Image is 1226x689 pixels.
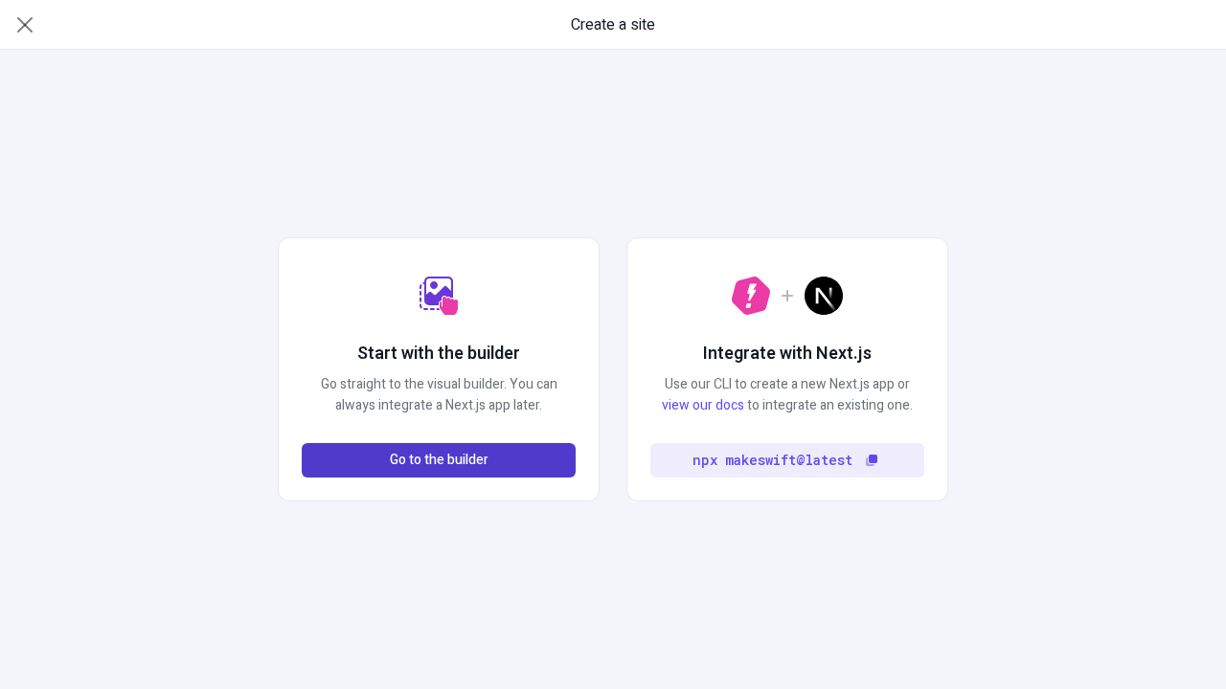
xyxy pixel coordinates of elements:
code: npx makeswift@latest [692,450,852,471]
h2: Integrate with Next.js [703,342,872,367]
h2: Start with the builder [357,342,520,367]
span: Go to the builder [390,450,488,471]
a: view our docs [662,395,744,415]
span: Create a site [571,13,655,36]
p: Go straight to the visual builder. You can always integrate a Next.js app later. [302,374,576,416]
p: Use our CLI to create a new Next.js app or to integrate an existing one. [650,374,924,416]
button: Go to the builder [302,443,576,478]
